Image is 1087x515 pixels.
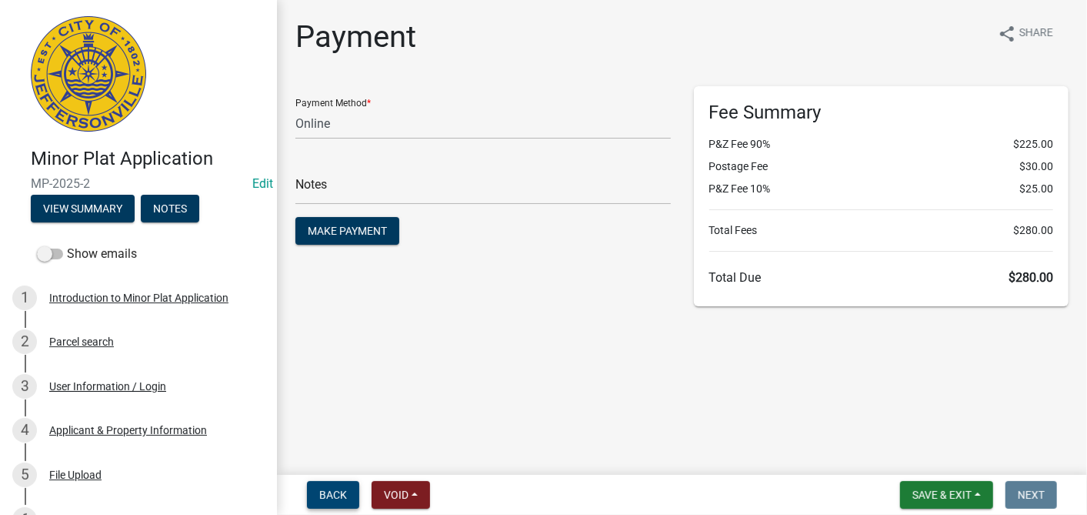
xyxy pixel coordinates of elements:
[1005,481,1057,509] button: Next
[295,18,416,55] h1: Payment
[12,463,37,487] div: 5
[308,225,387,237] span: Make Payment
[31,176,246,191] span: MP-2025-2
[1019,159,1053,175] span: $30.00
[1018,489,1045,501] span: Next
[1013,222,1053,239] span: $280.00
[49,425,207,436] div: Applicant & Property Information
[141,203,199,216] wm-modal-confirm: Notes
[295,217,399,245] button: Make Payment
[141,195,199,222] button: Notes
[912,489,972,501] span: Save & Exit
[49,336,114,347] div: Parcel search
[998,25,1016,43] i: share
[12,418,37,443] div: 4
[709,159,1054,175] li: Postage Fee
[1019,181,1053,197] span: $25.00
[709,136,1054,152] li: P&Z Fee 90%
[1009,270,1053,285] span: $280.00
[384,489,408,501] span: Void
[31,16,146,132] img: City of Jeffersonville, Indiana
[31,195,135,222] button: View Summary
[37,245,137,263] label: Show emails
[31,203,135,216] wm-modal-confirm: Summary
[49,381,166,392] div: User Information / Login
[12,286,37,310] div: 1
[900,481,993,509] button: Save & Exit
[1013,136,1053,152] span: $225.00
[12,374,37,399] div: 3
[709,222,1054,239] li: Total Fees
[1019,25,1053,43] span: Share
[49,470,102,480] div: File Upload
[252,176,273,191] a: Edit
[709,102,1054,124] h6: Fee Summary
[319,489,347,501] span: Back
[307,481,359,509] button: Back
[31,148,265,170] h4: Minor Plat Application
[709,270,1054,285] h6: Total Due
[252,176,273,191] wm-modal-confirm: Edit Application Number
[372,481,430,509] button: Void
[985,18,1065,48] button: shareShare
[12,329,37,354] div: 2
[49,293,228,303] div: Introduction to Minor Plat Application
[709,181,1054,197] li: P&Z Fee 10%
